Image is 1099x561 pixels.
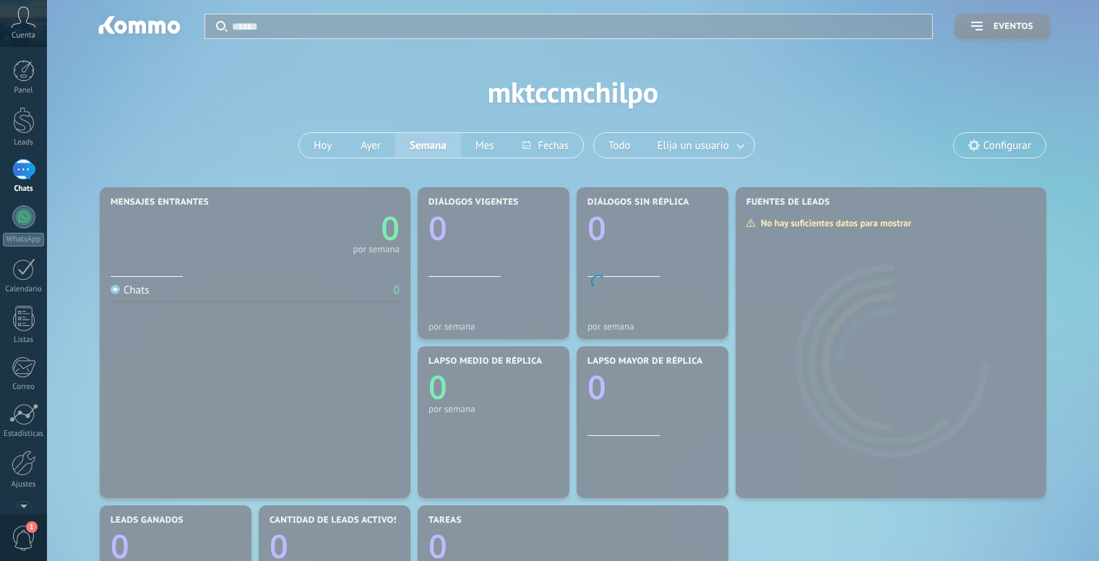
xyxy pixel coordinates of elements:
[3,480,45,489] div: Ajustes
[26,521,38,533] span: 1
[12,31,35,40] span: Cuenta
[3,429,45,439] div: Estadísticas
[3,184,45,194] div: Chats
[3,138,45,147] div: Leads
[3,233,44,247] div: WhatsApp
[3,382,45,392] div: Correo
[3,285,45,294] div: Calendario
[3,86,45,95] div: Panel
[3,335,45,345] div: Listas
